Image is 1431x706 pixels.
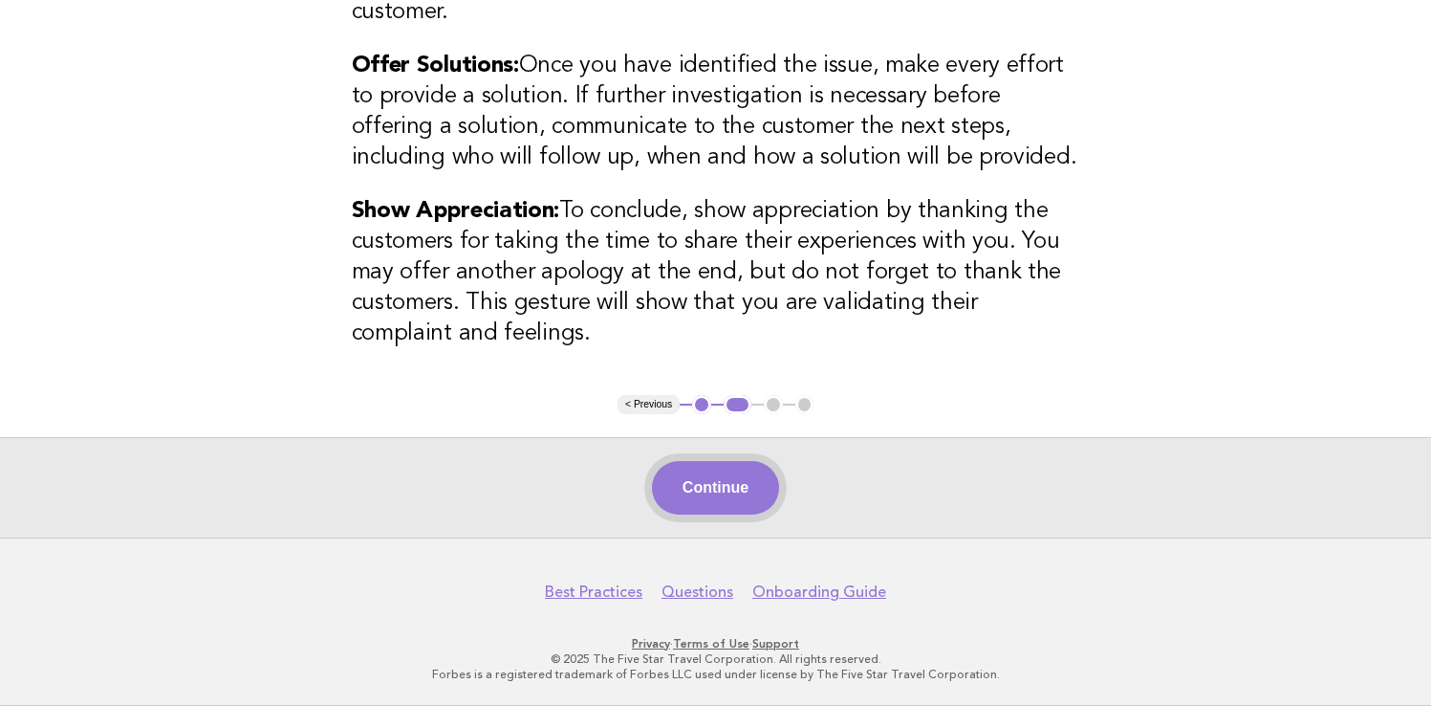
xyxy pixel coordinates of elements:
[632,637,670,651] a: Privacy
[692,395,711,414] button: 1
[131,636,1301,651] p: · ·
[545,583,642,602] a: Best Practices
[352,55,519,77] strong: Offer Solutions:
[673,637,749,651] a: Terms of Use
[724,395,751,414] button: 2
[352,200,560,223] strong: Show Appreciation:
[352,196,1080,349] h3: To conclude, show appreciation by thanking the customers for taking the time to share their exper...
[752,583,886,602] a: Onboarding Guide
[661,583,733,602] a: Questions
[618,395,680,414] button: < Previous
[131,667,1301,682] p: Forbes is a registered trademark of Forbes LLC used under license by The Five Star Travel Corpora...
[652,461,779,515] button: Continue
[131,651,1301,667] p: © 2025 The Five Star Travel Corporation. All rights reserved.
[352,51,1080,173] h3: Once you have identified the issue, make every effort to provide a solution. If further investiga...
[752,637,799,651] a: Support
